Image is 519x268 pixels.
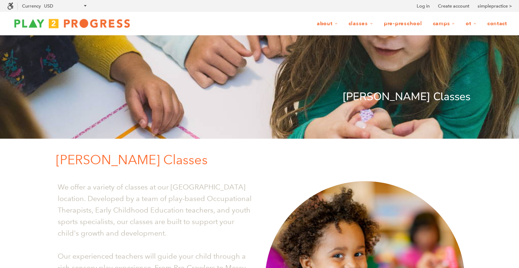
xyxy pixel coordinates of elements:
a: simplepractice > [478,3,512,10]
a: About [312,17,342,31]
img: Play2Progress logo [7,16,137,31]
label: Currency [22,3,41,9]
p: We offer a variety of classes at our [GEOGRAPHIC_DATA] location. Developed by a team of play-base... [58,181,254,239]
a: OT [461,17,481,31]
a: Contact [483,17,512,31]
p: [PERSON_NAME] Classes [56,149,470,170]
p: [PERSON_NAME] Classes [49,88,470,106]
a: Create account [438,3,469,10]
a: Camps [428,17,460,31]
a: Pre-Preschool [379,17,427,31]
a: Log in [417,3,430,10]
a: Classes [344,17,378,31]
